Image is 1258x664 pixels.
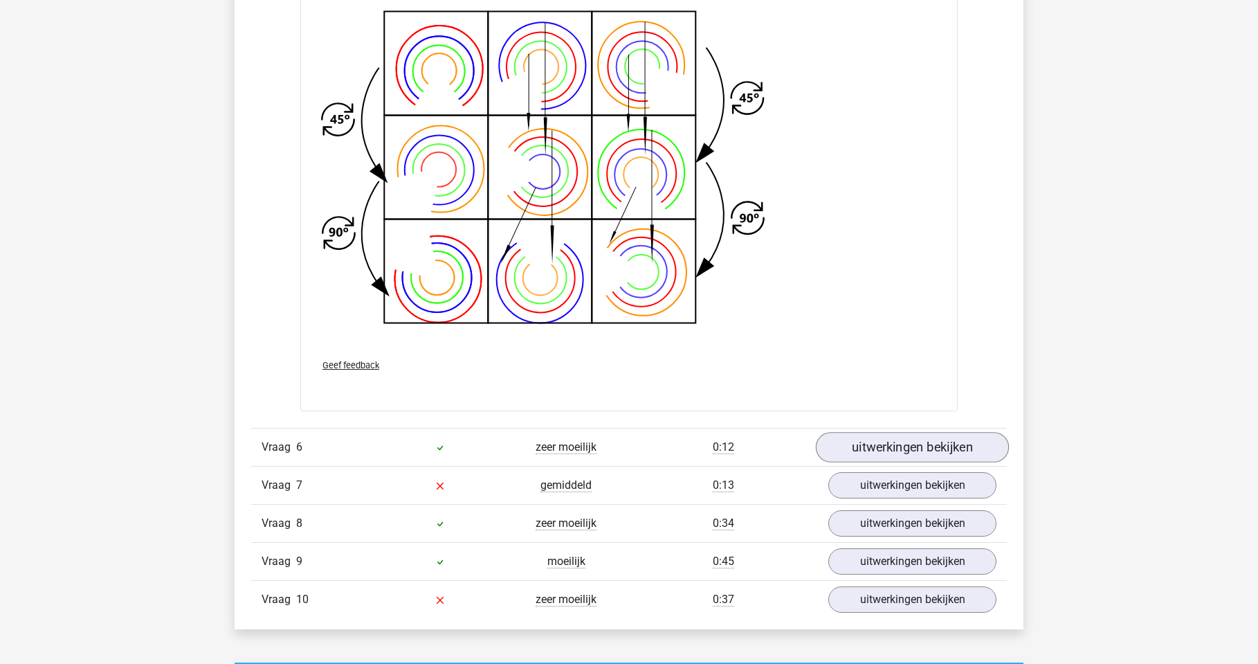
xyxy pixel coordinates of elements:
span: Vraag [262,591,296,608]
span: 10 [296,593,309,606]
span: 0:13 [713,478,734,492]
a: uitwerkingen bekijken [816,432,1009,463]
span: zeer moeilijk [536,593,596,607]
span: zeer moeilijk [536,440,596,454]
span: Vraag [262,477,296,494]
a: uitwerkingen bekijken [828,472,996,499]
span: 9 [296,555,302,568]
span: Vraag [262,553,296,570]
span: 0:37 [713,593,734,607]
span: Vraag [262,439,296,456]
span: Geef feedback [322,360,379,370]
span: 0:45 [713,555,734,568]
span: 7 [296,478,302,492]
a: uitwerkingen bekijken [828,548,996,575]
span: 0:12 [713,440,734,454]
span: moeilijk [547,555,585,568]
span: Vraag [262,515,296,532]
span: zeer moeilijk [536,517,596,530]
a: uitwerkingen bekijken [828,510,996,537]
span: 0:34 [713,517,734,530]
span: gemiddeld [540,478,592,492]
span: 8 [296,517,302,530]
a: uitwerkingen bekijken [828,586,996,613]
span: 6 [296,440,302,454]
